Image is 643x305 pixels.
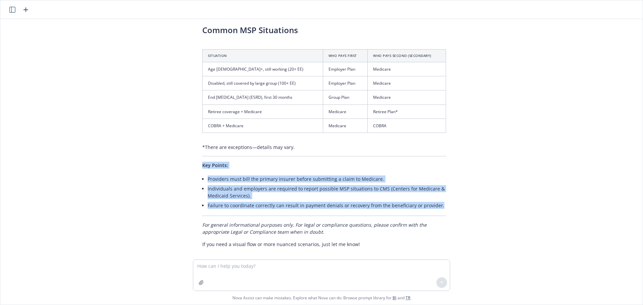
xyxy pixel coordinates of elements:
th: Who Pays Second (Secondary) [368,49,446,62]
td: End [MEDICAL_DATA] (ESRD), first 30 months [203,90,323,104]
td: Retiree coverage + Medicare [203,104,323,119]
th: Situation [203,49,323,62]
td: Retiree Plan* [368,104,446,119]
p: *There are exceptions—details may vary. [202,144,446,151]
em: For general informational purposes only. For legal or compliance questions, please confirm with t... [202,222,427,235]
span: Nova Assist can make mistakes. Explore what Nova can do: Browse prompt library for and [232,291,411,305]
td: Medicare [323,104,368,119]
td: COBRA + Medicare [203,119,323,133]
li: Failure to coordinate correctly can result in payment denials or recovery from the beneficiary or... [208,201,446,210]
th: Who Pays First [323,49,368,62]
li: Individuals and employers are required to report possible MSP situations to CMS (Centers for Medi... [208,184,446,201]
span: Common MSP Situations [202,24,298,35]
td: Medicare [368,90,446,104]
td: Medicare [368,76,446,90]
p: If you need a visual flow or more nuanced scenarios, just let me know! [202,241,446,248]
a: TR [406,295,411,301]
td: Age [DEMOGRAPHIC_DATA]+, still working (20+ EE) [203,62,323,76]
td: Disabled, still covered by large group (100+ EE) [203,76,323,90]
a: BI [392,295,397,301]
td: Employer Plan [323,62,368,76]
td: Employer Plan [323,76,368,90]
td: Medicare [323,119,368,133]
td: Group Plan [323,90,368,104]
li: Providers must bill the primary insurer before submitting a claim to Medicare. [208,174,446,184]
td: Medicare [368,62,446,76]
span: Key Points: [202,162,228,168]
td: COBRA [368,119,446,133]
